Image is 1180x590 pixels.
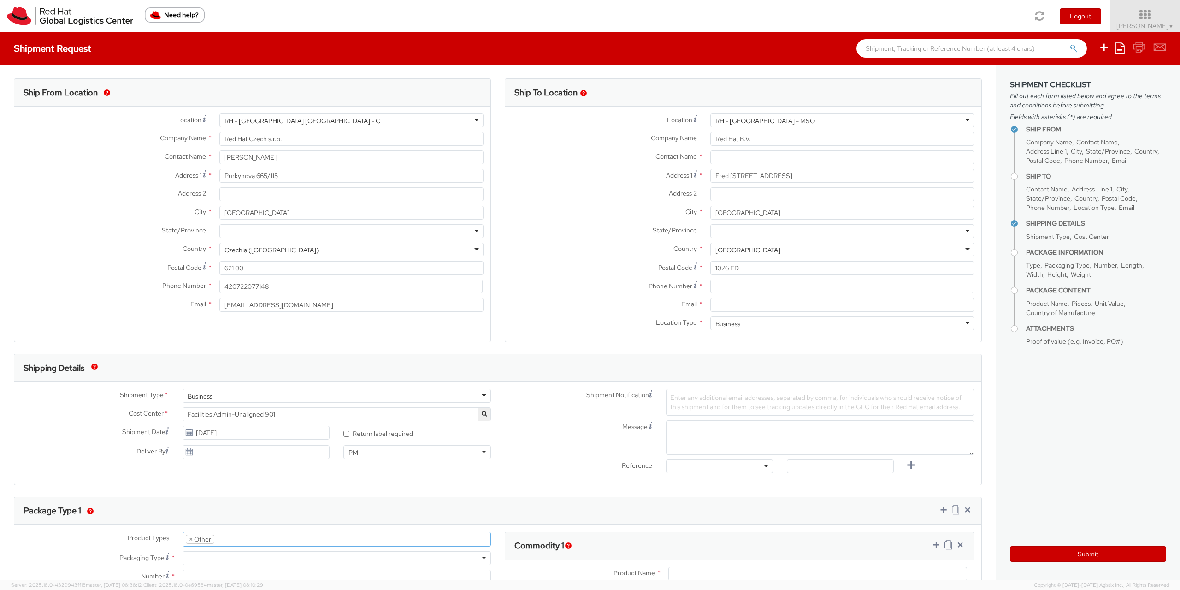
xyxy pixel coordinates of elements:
[651,134,697,142] span: Company Name
[1026,203,1069,212] span: Phone Number
[1044,261,1090,269] span: Packaging Type
[165,152,206,161] span: Contact Name
[167,263,201,272] span: Postal Code
[1026,337,1123,346] span: Proof of value (e.g. Invoice, PO#)
[669,189,697,197] span: Address 2
[1064,156,1108,165] span: Phone Number
[1010,91,1166,110] span: Fill out each form listed below and agree to the terms and conditions before submitting
[175,171,201,179] span: Address 1
[1112,156,1127,165] span: Email
[658,263,692,272] span: Postal Code
[1026,147,1067,155] span: Address Line 1
[514,541,564,550] h3: Commodity 1
[162,226,206,234] span: State/Province
[673,244,697,253] span: Country
[1074,194,1097,203] span: Country
[1047,270,1067,279] span: Height
[1026,232,1070,241] span: Shipment Type
[1071,147,1082,155] span: City
[1060,8,1101,24] button: Logout
[11,582,142,588] span: Server: 2025.18.0-4329943ff18
[649,282,692,290] span: Phone Number
[1026,299,1068,308] span: Product Name
[120,390,164,401] span: Shipment Type
[183,407,491,421] span: Facilities Admin-Unaligned 901
[1121,261,1142,269] span: Length
[224,116,380,125] div: RH - [GEOGRAPHIC_DATA] [GEOGRAPHIC_DATA] - C
[183,244,206,253] span: Country
[655,152,697,161] span: Contact Name
[186,535,214,544] li: Other
[1116,185,1127,193] span: City
[586,390,649,400] span: Shipment Notification
[1026,261,1040,269] span: Type
[856,39,1087,58] input: Shipment, Tracking or Reference Number (at least 4 chars)
[614,569,655,577] span: Product Name
[1010,112,1166,121] span: Fields with asterisks (*) are required
[119,554,165,562] span: Packaging Type
[188,410,486,418] span: Facilities Admin-Unaligned 901
[1026,249,1166,256] h4: Package Information
[1026,156,1060,165] span: Postal Code
[1168,23,1174,30] span: ▼
[143,582,263,588] span: Client: 2025.18.0-0e69584
[666,171,692,179] span: Address 1
[1026,173,1166,180] h4: Ship To
[1010,546,1166,562] button: Submit
[1074,203,1115,212] span: Location Type
[1072,299,1091,308] span: Pieces
[195,208,206,216] span: City
[190,300,206,308] span: Email
[514,88,578,97] h3: Ship To Location
[1034,582,1169,589] span: Copyright © [DATE]-[DATE] Agistix Inc., All Rights Reserved
[128,534,169,542] span: Product Types
[188,392,212,401] div: Business
[715,116,815,125] div: RH - [GEOGRAPHIC_DATA] - MSO
[348,448,358,457] div: PM
[1074,232,1109,241] span: Cost Center
[160,134,206,142] span: Company Name
[122,427,165,437] span: Shipment Date
[24,506,81,515] h3: Package Type 1
[141,572,165,580] span: Number
[1026,220,1166,227] h4: Shipping Details
[1086,147,1130,155] span: State/Province
[1076,138,1118,146] span: Contact Name
[1026,325,1166,332] h4: Attachments
[189,535,193,543] span: ×
[715,245,780,255] div: [GEOGRAPHIC_DATA]
[1095,299,1124,308] span: Unit Value
[176,116,201,124] span: Location
[1072,185,1112,193] span: Address Line 1
[1102,194,1136,203] span: Postal Code
[1026,138,1072,146] span: Company Name
[622,423,648,431] span: Message
[136,447,165,456] span: Deliver By
[24,88,98,97] h3: Ship From Location
[1026,309,1095,317] span: Country of Manufacture
[1026,194,1070,203] span: State/Province
[1071,270,1091,279] span: Weight
[685,208,697,216] span: City
[207,582,263,588] span: master, [DATE] 08:10:29
[670,393,962,411] span: Enter any additional email addresses, separated by comma, for individuals who should receive noti...
[343,428,414,438] label: Return label required
[86,582,142,588] span: master, [DATE] 08:38:12
[1026,270,1043,279] span: Width
[653,226,697,234] span: State/Province
[667,116,692,124] span: Location
[656,318,697,327] span: Location Type
[224,245,319,255] div: Czechia ([GEOGRAPHIC_DATA])
[14,43,91,54] h4: Shipment Request
[622,461,652,470] span: Reference
[1026,185,1068,193] span: Contact Name
[7,7,133,25] img: rh-logistics-00dfa346123c4ec078e1.svg
[1026,126,1166,133] h4: Ship From
[1026,287,1166,294] h4: Package Content
[162,281,206,290] span: Phone Number
[1010,81,1166,89] h3: Shipment Checklist
[178,189,206,197] span: Address 2
[129,409,164,419] span: Cost Center
[1116,22,1174,30] span: [PERSON_NAME]
[343,431,349,437] input: Return label required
